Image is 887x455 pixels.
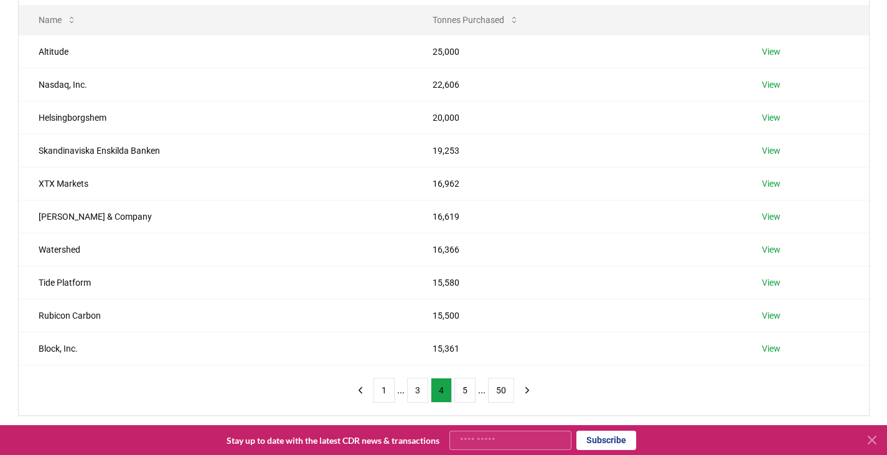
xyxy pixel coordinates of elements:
td: 16,619 [413,200,742,233]
a: View [762,243,781,256]
a: View [762,177,781,190]
a: View [762,276,781,289]
a: View [762,342,781,355]
td: Helsingborgshem [19,101,413,134]
li: ... [397,383,405,398]
td: Skandinaviska Enskilda Banken [19,134,413,167]
button: next page [517,378,538,403]
button: previous page [350,378,371,403]
td: 15,580 [413,266,742,299]
td: Altitude [19,35,413,68]
td: [PERSON_NAME] & Company [19,200,413,233]
a: View [762,144,781,157]
li: ... [478,383,486,398]
button: 4 [431,378,452,403]
td: Tide Platform [19,266,413,299]
td: 22,606 [413,68,742,101]
td: Nasdaq, Inc. [19,68,413,101]
a: View [762,78,781,91]
td: Block, Inc. [19,332,413,365]
a: View [762,309,781,322]
td: 25,000 [413,35,742,68]
td: 16,366 [413,233,742,266]
td: Rubicon Carbon [19,299,413,332]
button: 1 [373,378,395,403]
td: XTX Markets [19,167,413,200]
td: 19,253 [413,134,742,167]
button: Tonnes Purchased [423,7,529,32]
button: Name [29,7,87,32]
a: View [762,111,781,124]
a: View [762,45,781,58]
button: 3 [407,378,428,403]
a: View [762,210,781,223]
button: 50 [488,378,514,403]
td: Watershed [19,233,413,266]
td: 20,000 [413,101,742,134]
button: 5 [454,378,476,403]
td: 16,962 [413,167,742,200]
td: 15,361 [413,332,742,365]
td: 15,500 [413,299,742,332]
